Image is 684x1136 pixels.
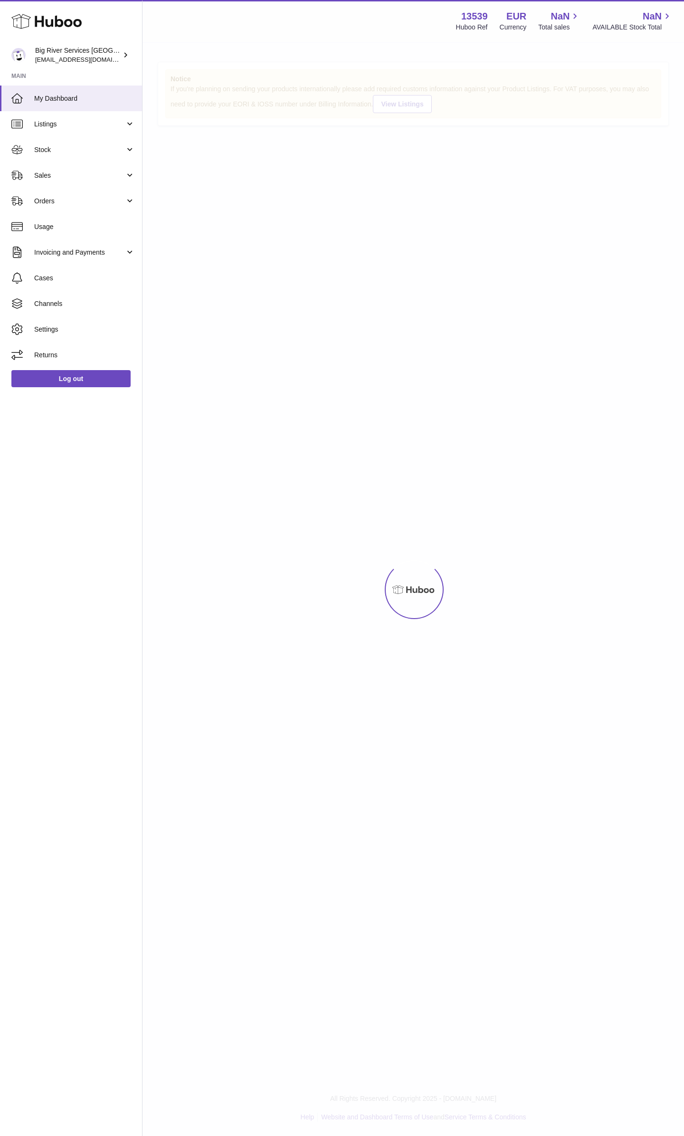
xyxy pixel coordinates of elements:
span: Cases [34,274,135,283]
a: Log out [11,370,131,387]
span: Returns [34,351,135,360]
a: NaN AVAILABLE Stock Total [592,10,673,32]
span: Total sales [538,23,580,32]
span: Invoicing and Payments [34,248,125,257]
strong: EUR [506,10,526,23]
strong: 13539 [461,10,488,23]
span: My Dashboard [34,94,135,103]
span: Orders [34,197,125,206]
div: Huboo Ref [456,23,488,32]
span: AVAILABLE Stock Total [592,23,673,32]
span: [EMAIL_ADDRESS][DOMAIN_NAME] [35,56,140,63]
span: Usage [34,222,135,231]
span: Settings [34,325,135,334]
span: NaN [643,10,662,23]
span: Listings [34,120,125,129]
span: Sales [34,171,125,180]
div: Big River Services [GEOGRAPHIC_DATA] [35,46,121,64]
span: Channels [34,299,135,308]
span: NaN [551,10,570,23]
span: Stock [34,145,125,154]
div: Currency [500,23,527,32]
img: de-logistics@bigriverintl.com [11,48,26,62]
a: NaN Total sales [538,10,580,32]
